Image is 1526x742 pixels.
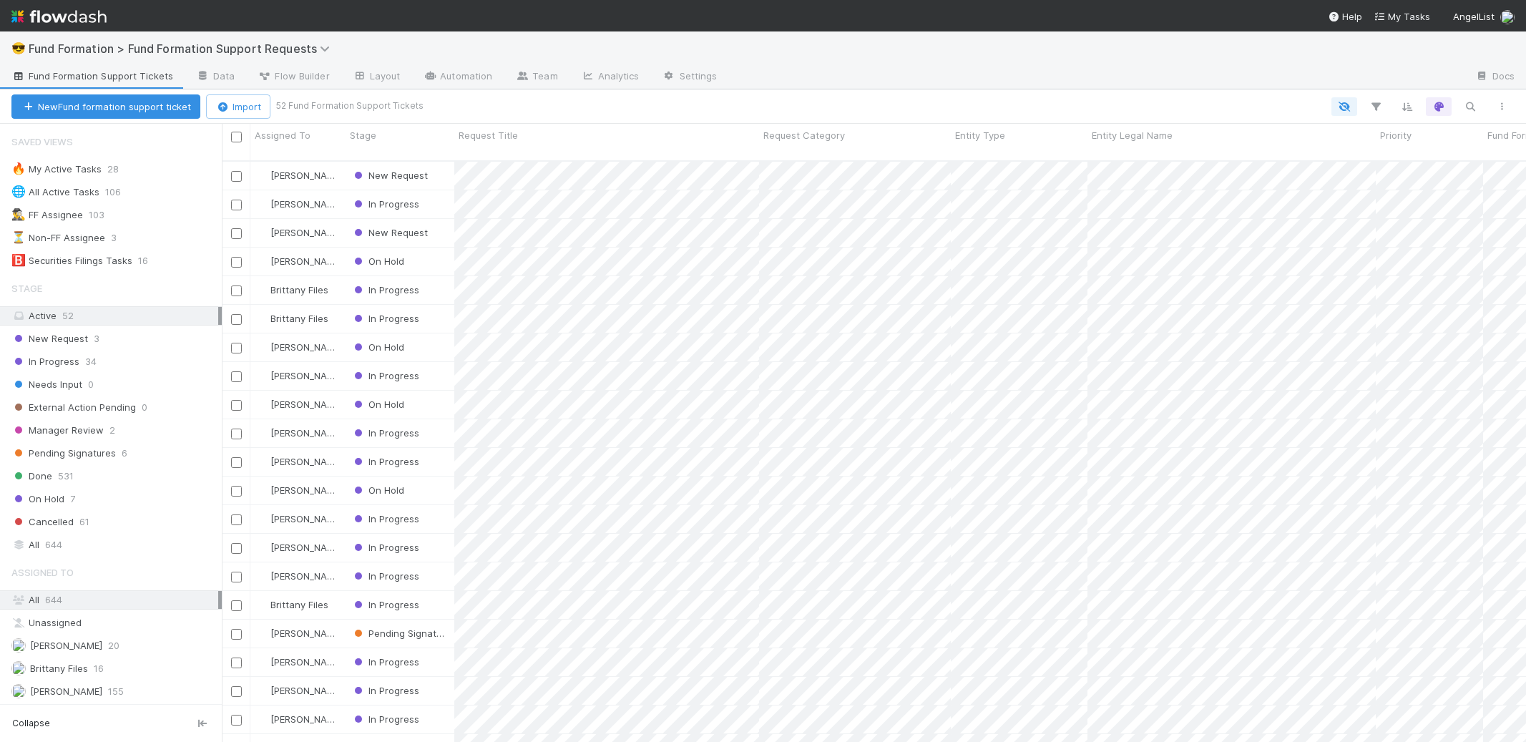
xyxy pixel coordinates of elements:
[58,467,74,485] span: 531
[11,444,116,462] span: Pending Signatures
[45,594,62,605] span: 644
[257,227,268,238] img: avatar_b467e446-68e1-4310-82a7-76c532dc3f4b.png
[1453,11,1495,22] span: AngelList
[351,656,419,668] span: In Progress
[111,229,131,247] span: 3
[351,197,419,211] div: In Progress
[270,685,343,696] span: [PERSON_NAME]
[11,399,136,416] span: External Action Pending
[270,170,343,181] span: [PERSON_NAME]
[231,371,242,382] input: Toggle Row Selected
[270,513,343,524] span: [PERSON_NAME]
[11,467,52,485] span: Done
[351,570,419,582] span: In Progress
[351,683,419,698] div: In Progress
[351,283,419,297] div: In Progress
[11,185,26,197] span: 🌐
[231,572,242,582] input: Toggle Row Selected
[257,713,268,725] img: avatar_892eb56c-5b5a-46db-bf0b-2a9023d0e8f8.png
[350,128,376,142] span: Stage
[256,368,338,383] div: [PERSON_NAME]
[231,314,242,325] input: Toggle Row Selected
[351,313,419,324] span: In Progress
[257,656,268,668] img: avatar_b467e446-68e1-4310-82a7-76c532dc3f4b.png
[341,66,412,89] a: Layout
[256,655,338,669] div: [PERSON_NAME]
[1092,128,1173,142] span: Entity Legal Name
[351,685,419,696] span: In Progress
[351,426,419,440] div: In Progress
[231,171,242,182] input: Toggle Row Selected
[231,514,242,525] input: Toggle Row Selected
[351,170,428,181] span: New Request
[351,655,419,669] div: In Progress
[256,397,338,411] div: [PERSON_NAME]
[504,66,569,89] a: Team
[11,558,74,587] span: Assigned To
[206,94,270,119] button: Import
[11,254,26,266] span: 🅱️
[257,370,268,381] img: avatar_892eb56c-5b5a-46db-bf0b-2a9023d0e8f8.png
[257,484,268,496] img: avatar_892eb56c-5b5a-46db-bf0b-2a9023d0e8f8.png
[270,370,343,381] span: [PERSON_NAME]
[256,483,338,497] div: [PERSON_NAME]
[11,353,79,371] span: In Progress
[257,198,268,210] img: avatar_892eb56c-5b5a-46db-bf0b-2a9023d0e8f8.png
[351,427,419,439] span: In Progress
[108,683,124,700] span: 155
[11,162,26,175] span: 🔥
[270,570,343,582] span: [PERSON_NAME]
[351,311,419,326] div: In Progress
[351,713,419,725] span: In Progress
[270,399,343,410] span: [PERSON_NAME]
[11,252,132,270] div: Securities Filings Tasks
[246,66,341,89] a: Flow Builder
[1380,128,1412,142] span: Priority
[11,94,200,119] button: NewFund formation support ticket
[763,128,845,142] span: Request Category
[351,341,404,353] span: On Hold
[185,66,246,89] a: Data
[270,313,328,324] span: Brittany Files
[1500,10,1515,24] img: avatar_892eb56c-5b5a-46db-bf0b-2a9023d0e8f8.png
[270,341,343,353] span: [PERSON_NAME]
[256,254,338,268] div: [PERSON_NAME]
[351,456,419,467] span: In Progress
[351,628,456,639] span: Pending Signatures
[955,128,1005,142] span: Entity Type
[231,457,242,468] input: Toggle Row Selected
[231,658,242,668] input: Toggle Row Selected
[351,483,404,497] div: On Hold
[351,255,404,267] span: On Hold
[1328,9,1362,24] div: Help
[256,512,338,526] div: [PERSON_NAME]
[256,540,338,555] div: [PERSON_NAME]
[651,66,729,89] a: Settings
[11,69,173,83] span: Fund Formation Support Tickets
[122,444,127,462] span: 6
[351,712,419,726] div: In Progress
[30,685,102,697] span: [PERSON_NAME]
[231,200,242,210] input: Toggle Row Selected
[411,66,504,89] a: Automation
[11,661,26,675] img: avatar_15e23c35-4711-4c0d-85f4-3400723cad14.png
[351,368,419,383] div: In Progress
[11,307,218,325] div: Active
[1464,66,1526,89] a: Docs
[11,684,26,698] img: avatar_b467e446-68e1-4310-82a7-76c532dc3f4b.png
[351,198,419,210] span: In Progress
[257,542,268,553] img: avatar_892eb56c-5b5a-46db-bf0b-2a9023d0e8f8.png
[351,227,428,238] span: New Request
[70,490,75,508] span: 7
[351,168,428,182] div: New Request
[257,685,268,696] img: avatar_1d14498f-6309-4f08-8780-588779e5ce37.png
[351,597,419,612] div: In Progress
[231,486,242,497] input: Toggle Row Selected
[351,284,419,296] span: In Progress
[270,599,328,610] span: Brittany Files
[30,640,102,651] span: [PERSON_NAME]
[257,255,268,267] img: avatar_892eb56c-5b5a-46db-bf0b-2a9023d0e8f8.png
[257,570,268,582] img: avatar_b467e446-68e1-4310-82a7-76c532dc3f4b.png
[270,484,343,496] span: [PERSON_NAME]
[276,99,424,112] small: 52 Fund Formation Support Tickets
